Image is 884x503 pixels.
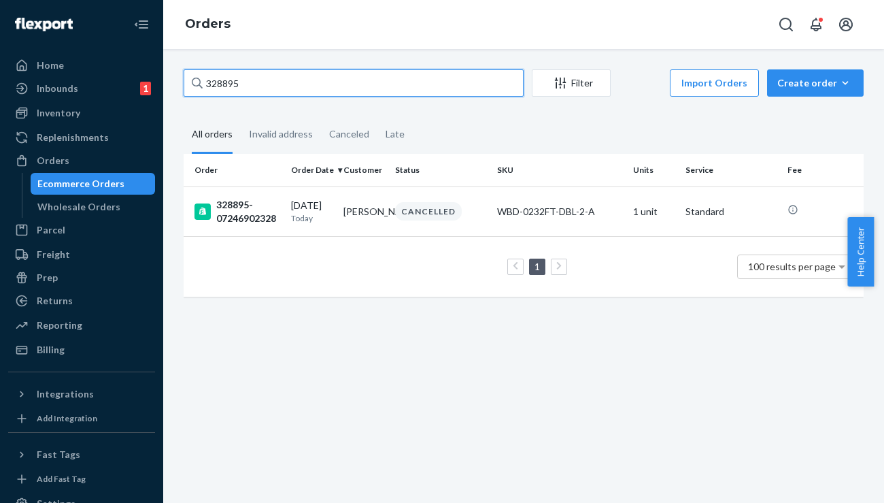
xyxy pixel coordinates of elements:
a: Billing [8,339,155,361]
button: Import Orders [670,69,759,97]
a: Add Fast Tag [8,471,155,487]
button: Create order [767,69,864,97]
div: Inbounds [37,82,78,95]
div: Late [386,116,405,152]
p: Standard [685,205,777,218]
a: Add Integration [8,410,155,427]
div: Billing [37,343,65,357]
th: Fee [782,154,864,186]
div: Replenishments [37,131,109,144]
button: Open Search Box [772,11,800,38]
button: Integrations [8,383,155,405]
div: Add Integration [37,412,97,424]
p: Today [291,212,333,224]
div: Customer [343,164,385,176]
a: Returns [8,290,155,312]
th: SKU [492,154,628,186]
td: [PERSON_NAME] [338,186,390,236]
div: Create order [777,76,853,90]
div: Orders [37,154,69,167]
div: Canceled [329,116,369,152]
td: 1 unit [628,186,680,236]
div: Filter [532,76,610,90]
div: All orders [192,116,233,154]
a: Inventory [8,102,155,124]
div: Inventory [37,106,80,120]
ol: breadcrumbs [174,5,241,44]
div: 328895-07246902328 [194,198,280,225]
a: Orders [185,16,231,31]
a: Inbounds1 [8,78,155,99]
button: Filter [532,69,611,97]
button: Close Navigation [128,11,155,38]
div: Freight [37,248,70,261]
div: Home [37,59,64,72]
a: Orders [8,150,155,172]
a: Home [8,54,155,76]
div: Invalid address [249,116,313,152]
button: Fast Tags [8,444,155,466]
a: Ecommerce Orders [31,173,156,195]
a: Parcel [8,219,155,241]
span: 100 results per page [748,261,836,272]
th: Service [680,154,782,186]
a: Reporting [8,314,155,336]
button: Help Center [847,217,874,287]
div: CANCELLED [395,202,462,221]
div: Prep [37,271,58,285]
a: Wholesale Orders [31,196,156,218]
a: Page 1 is your current page [532,261,543,272]
button: Open notifications [802,11,830,38]
div: Fast Tags [37,448,80,461]
button: Open account menu [832,11,860,38]
div: Reporting [37,319,82,332]
a: Replenishments [8,127,155,148]
img: Flexport logo [15,18,73,31]
div: Returns [37,294,73,308]
div: Wholesale Orders [37,200,120,214]
th: Status [390,154,492,186]
div: Parcel [37,223,65,237]
th: Units [628,154,680,186]
th: Order Date [286,154,338,186]
a: Prep [8,267,155,289]
th: Order [184,154,286,186]
div: WBD-0232FT-DBL-2-A [497,205,622,218]
div: 1 [140,82,151,95]
div: [DATE] [291,199,333,224]
div: Add Fast Tag [37,473,86,485]
div: Ecommerce Orders [37,177,124,191]
input: Search orders [184,69,524,97]
a: Freight [8,244,155,265]
div: Integrations [37,387,94,401]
